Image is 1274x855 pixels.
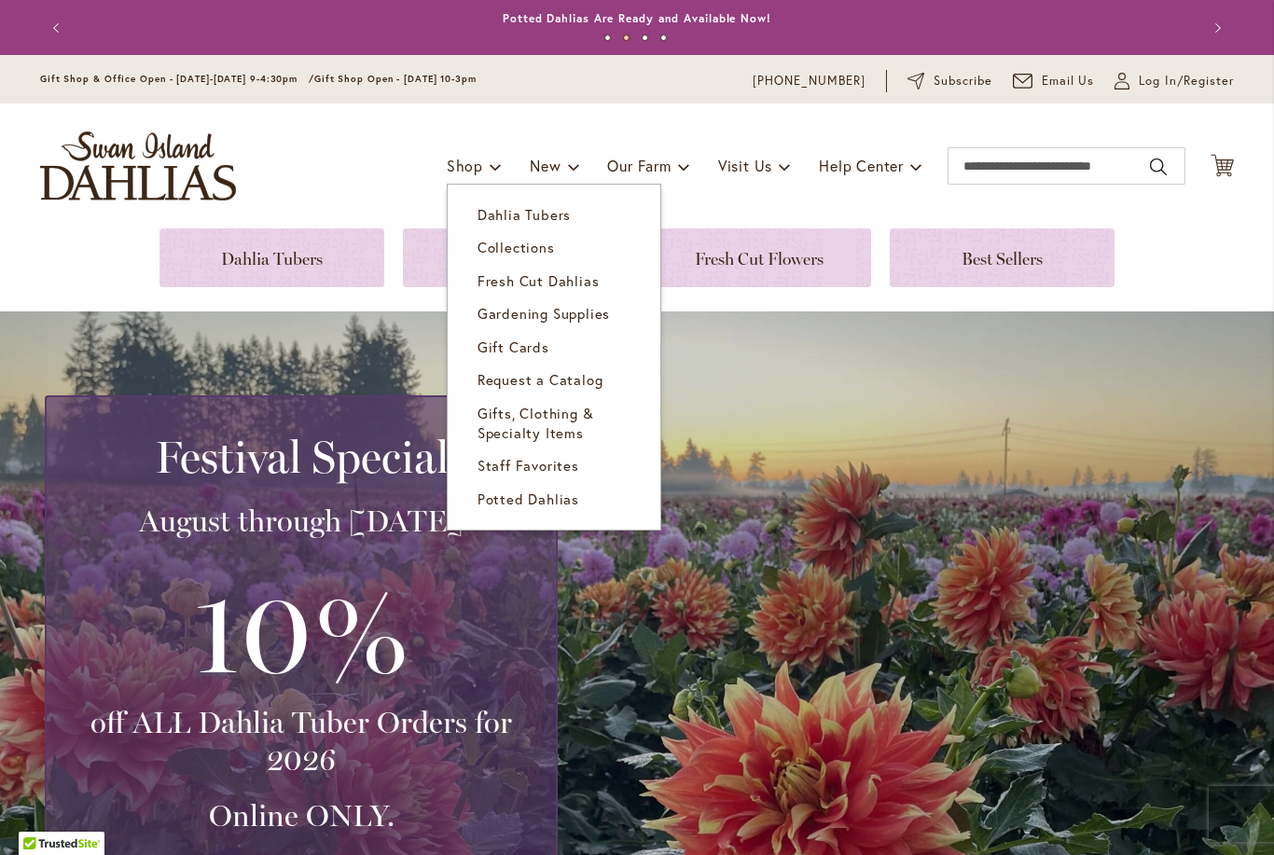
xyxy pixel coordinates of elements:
[478,205,571,224] span: Dahlia Tubers
[819,156,904,175] span: Help Center
[607,156,671,175] span: Our Farm
[753,72,865,90] a: [PHONE_NUMBER]
[478,304,610,323] span: Gardening Supplies
[604,34,611,41] button: 1 of 4
[1197,9,1234,47] button: Next
[448,331,660,364] a: Gift Cards
[907,72,992,90] a: Subscribe
[660,34,667,41] button: 4 of 4
[934,72,992,90] span: Subscribe
[478,271,600,290] span: Fresh Cut Dahlias
[478,490,579,508] span: Potted Dahlias
[478,370,603,389] span: Request a Catalog
[1013,72,1095,90] a: Email Us
[478,238,555,256] span: Collections
[478,404,594,442] span: Gifts, Clothing & Specialty Items
[1139,72,1234,90] span: Log In/Register
[530,156,561,175] span: New
[69,503,533,540] h3: August through [DATE]
[478,456,579,475] span: Staff Favorites
[718,156,772,175] span: Visit Us
[314,73,477,85] span: Gift Shop Open - [DATE] 10-3pm
[1042,72,1095,90] span: Email Us
[40,9,77,47] button: Previous
[623,34,630,41] button: 2 of 4
[69,559,533,704] h3: 10%
[69,431,533,483] h2: Festival Special
[503,11,771,25] a: Potted Dahlias Are Ready and Available Now!
[1115,72,1234,90] a: Log In/Register
[69,704,533,779] h3: off ALL Dahlia Tuber Orders for 2026
[40,73,314,85] span: Gift Shop & Office Open - [DATE]-[DATE] 9-4:30pm /
[447,156,483,175] span: Shop
[40,131,236,200] a: store logo
[642,34,648,41] button: 3 of 4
